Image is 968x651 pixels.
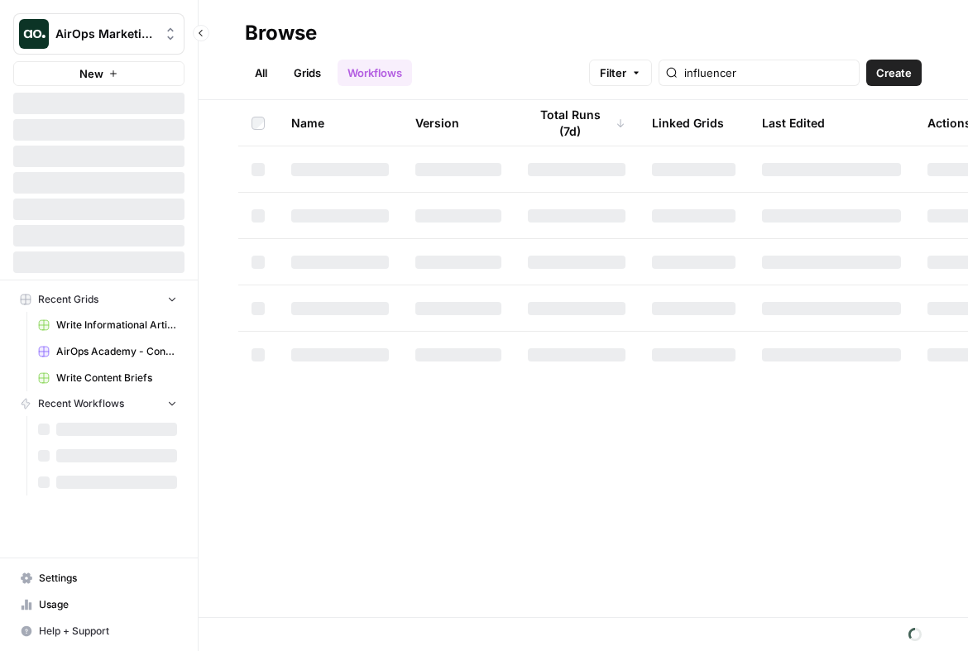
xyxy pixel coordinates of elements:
div: Name [291,100,389,146]
span: Recent Grids [38,292,98,307]
button: Create [866,60,922,86]
a: Workflows [338,60,412,86]
div: Last Edited [762,100,825,146]
a: Write Content Briefs [31,365,184,391]
span: Help + Support [39,624,177,639]
a: Settings [13,565,184,591]
button: Help + Support [13,618,184,644]
span: Filter [600,65,626,81]
button: Recent Grids [13,287,184,312]
button: Workspace: AirOps Marketing [13,13,184,55]
a: AirOps Academy - Content Generation [31,338,184,365]
div: Browse [245,20,317,46]
div: Linked Grids [652,100,724,146]
span: Write Informational Article [56,318,177,333]
img: AirOps Marketing Logo [19,19,49,49]
div: Version [415,100,459,146]
span: Create [876,65,912,81]
div: Total Runs (7d) [528,100,625,146]
button: Filter [589,60,652,86]
span: AirOps Academy - Content Generation [56,344,177,359]
span: Usage [39,597,177,612]
span: AirOps Marketing [55,26,156,42]
button: New [13,61,184,86]
button: Recent Workflows [13,391,184,416]
span: Settings [39,571,177,586]
span: Write Content Briefs [56,371,177,385]
a: Grids [284,60,331,86]
span: New [79,65,103,82]
span: Recent Workflows [38,396,124,411]
a: All [245,60,277,86]
input: Search [684,65,852,81]
a: Usage [13,591,184,618]
a: Write Informational Article [31,312,184,338]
